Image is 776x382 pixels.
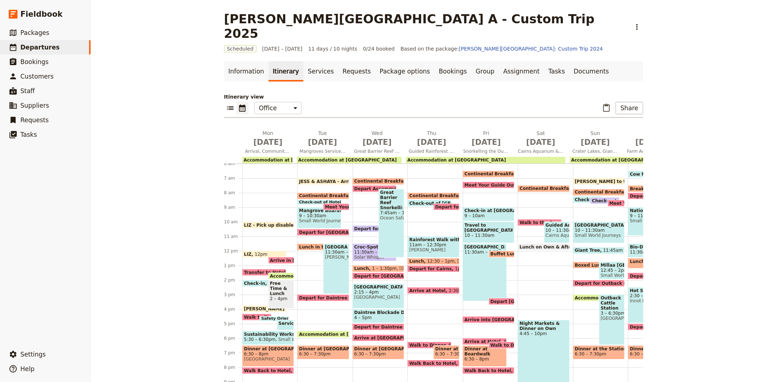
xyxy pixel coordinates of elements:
[242,314,272,321] div: Walk to Novotel for Activities & Dinner
[601,268,623,273] span: 12:45 – 2pm
[242,148,294,154] span: Arrival, Community Service Project & Sustainability Workshop
[449,343,465,347] span: 6:15pm
[268,280,294,309] div: Free Time & Lunch on Own2 – 4pm
[262,45,303,52] span: [DATE] – [DATE]
[518,137,564,148] span: [DATE]
[609,201,724,206] span: Meet Your Guide Outside Reception & Depart
[354,244,395,250] span: Croc-Spotting Wildlife Cruise * [PERSON_NAME]
[297,345,349,359] div: Dinner at [GEOGRAPHIC_DATA]6:30 – 7:30pm
[409,201,496,206] span: Check-out of [GEOGRAPHIC_DATA]
[351,148,403,154] span: Great Barrier Reef Snorkelling, Debate & Rainforest Swimming Hole
[409,361,459,366] span: Walk Back to Hotel
[520,331,568,336] span: 4:45 – 10pm
[380,215,402,220] span: Ocean Safari
[608,200,625,207] div: Meet Your Guide Outside Reception & Depart
[489,298,514,305] div: Depart [GEOGRAPHIC_DATA] & Pontoon
[630,208,678,213] span: National Park Hike
[546,228,568,233] span: 10 – 11:30am
[575,263,609,267] span: Boxed Lunch
[297,130,351,156] button: Tue [DATE]Mangroves Service Project & [GEOGRAPHIC_DATA]
[353,345,405,359] div: Dinner at [GEOGRAPHIC_DATA]6:30 – 7:30pm
[515,148,567,154] span: Cairns Aquarium & Free Time
[407,265,459,272] div: Depart for Cairns1pm
[630,186,726,191] span: Breakfast at the [GEOGRAPHIC_DATA]
[434,61,471,81] a: Bookings
[353,225,397,232] div: Depart for Croc Cruise *[PERSON_NAME]
[20,116,49,124] span: Requests
[601,316,623,321] span: [GEOGRAPHIC_DATA]
[463,367,515,374] div: Walk Back to Hotel8pm
[575,351,606,357] span: 6:30 – 7:30pm
[599,262,625,279] div: Millaa [GEOGRAPHIC_DATA]12:45 – 2pmSmall World Journeys
[299,218,339,223] span: Small World Journeys
[242,345,294,367] div: Dinner at [GEOGRAPHIC_DATA]6:30 – 8pm[GEOGRAPHIC_DATA]
[407,236,459,258] div: Rainforest Walk with Indigenous Guide11am – 12:30pm[PERSON_NAME]
[397,266,445,271] span: [GEOGRAPHIC_DATA]
[242,222,294,228] div: LIZ - Pick up disabled Hiace
[380,190,402,210] span: Great Barrier Reef Snorkelling
[463,243,507,301] div: [GEOGRAPHIC_DATA]11:30am – 3:30pm
[630,288,678,293] span: Hot Springs
[20,44,60,51] span: Departures
[465,244,505,250] span: [GEOGRAPHIC_DATA]
[628,185,680,192] div: Breakfast at the [GEOGRAPHIC_DATA]
[325,250,347,255] span: 11:30am – 3pm
[601,311,623,316] span: 3 – 6:30pm
[601,273,623,278] span: Small World Journeys
[380,210,402,215] span: 7:45am – 12:30pm
[628,192,680,199] div: Depart for [GEOGRAPHIC_DATA] Hike
[224,45,256,52] span: Scheduled
[465,208,513,213] span: Check-in at [GEOGRAPHIC_DATA][PERSON_NAME] & Board Vessel
[573,178,625,185] div: [PERSON_NAME] to the Office
[461,130,515,156] button: Fri [DATE]Snorkelling the Outer Great Barrier Reef & Data Collection
[628,258,680,268] div: Lunch12:30 – 1:15pm
[268,257,294,264] div: Arrive in [GEOGRAPHIC_DATA]
[575,197,624,202] span: Check-out of Hotel
[504,339,514,344] span: 6pm
[630,325,700,329] span: Depart for Outback Station
[299,351,331,357] span: 6:30 – 7:30pm
[242,367,294,374] div: Walk Back to Hotel8pm
[409,343,449,347] span: Walk to Dinner
[630,172,695,176] span: Cow Milking and Animals
[463,130,509,148] h2: Fri
[299,230,381,235] span: Depart for [GEOGRAPHIC_DATA]
[244,351,293,357] span: 6:30 – 8pm
[407,360,459,367] div: Walk Back to Hotel7:30pm
[465,368,514,373] span: Walk Back to Hotel
[308,45,357,52] span: 11 days / 10 nights
[299,193,378,198] span: Continental Breakfast at Hotel
[406,148,458,154] span: Guided Rainforest Walk with Indigenous Guide
[242,269,286,276] div: Transfer to Hotel
[463,182,515,188] div: Meet Your Guide Outside Reception & Depart for [GEOGRAPHIC_DATA][PERSON_NAME]
[573,130,618,148] h2: Sun
[490,343,530,347] span: Walk to Dinner
[297,294,349,301] div: Depart for Daintree Rainforest
[297,243,341,250] div: Lunch in the Park
[409,259,427,264] span: Lunch
[354,186,415,191] span: Depart Accommodation
[351,130,406,156] button: Wed [DATE]Great Barrier Reef Snorkelling, Debate & Rainforest Swimming Hole
[406,130,461,156] button: Thu [DATE]Guided Rainforest Walk with Indigenous Guide
[325,244,347,250] span: [GEOGRAPHIC_DATA]
[465,339,504,344] span: Arrive at Hotel
[297,157,402,163] div: Accommodation at [GEOGRAPHIC_DATA]
[299,346,347,351] span: Dinner at [GEOGRAPHIC_DATA]
[353,185,397,192] div: Depart Accommodation
[603,248,647,253] span: 11:45am – 12:15pm
[242,280,286,287] div: Check-in2pm
[297,207,341,228] div: Mangrove Boardwalk & Creek Cleanup9 – 10:30amSmall World Journeys
[354,295,403,300] span: [GEOGRAPHIC_DATA]
[630,218,678,223] span: Small World Journeys
[630,244,678,250] span: Bio-Dynamic Dairy Farm
[20,9,63,20] span: Fieldbook
[628,243,680,258] div: Bio-Dynamic Dairy Farm11:30am – 12:30pmMungalli Creek Dairy
[298,158,397,163] span: Accommodation at [GEOGRAPHIC_DATA]
[575,346,623,351] span: Dinner at the Station
[628,272,680,279] div: Depart for [GEOGRAPHIC_DATA]
[570,130,624,156] button: Sun [DATE]Crater Lakes, Giant Trees, Waterfalls & Outback Cattle Station
[465,346,505,357] span: Dinner at Boardwalk Social by [PERSON_NAME]
[244,306,346,311] span: [PERSON_NAME] - leave SWJ for Novotel
[630,298,678,303] span: Innot Hot Springs Caravan & [GEOGRAPHIC_DATA]
[325,204,439,209] span: Meet Your Guide Outside Reception & Depart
